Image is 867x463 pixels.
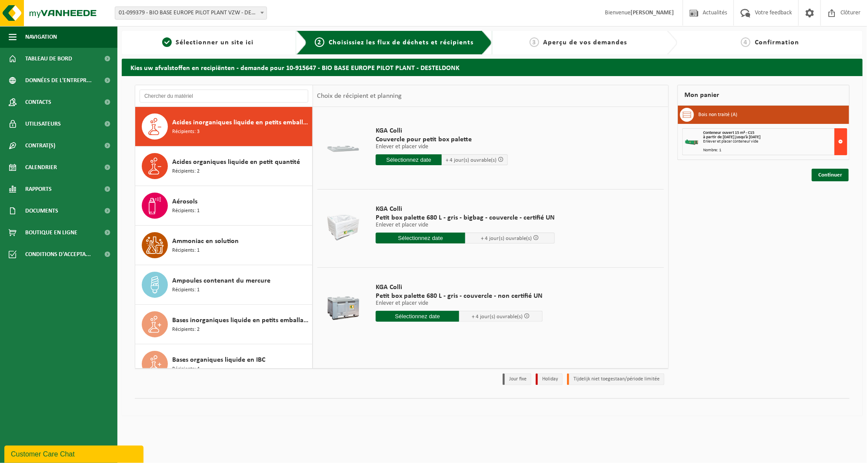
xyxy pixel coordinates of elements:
[135,344,313,384] button: Bases organiques liquide en IBC Récipients: 4
[376,205,555,213] span: KGA Colli
[313,85,407,107] div: Choix de récipient et planning
[172,286,200,294] span: Récipients: 1
[172,117,310,128] span: Acides inorganiques liquide en petits emballages
[376,311,459,322] input: Sélectionnez date
[135,226,313,265] button: Ammoniac en solution Récipients: 1
[135,107,313,147] button: Acides inorganiques liquide en petits emballages Récipients: 3
[172,365,200,373] span: Récipients: 4
[376,300,543,306] p: Enlever et placer vide
[698,108,737,122] h3: Bois non traité (A)
[481,236,532,241] span: + 4 jour(s) ouvrable(s)
[122,59,863,76] h2: Kies uw afvalstoffen en recipiënten - demande pour 10-915647 - BIO BASE EUROPE PILOT PLANT - DEST...
[25,200,58,222] span: Documents
[25,243,91,265] span: Conditions d'accepta...
[703,148,847,153] div: Nombre: 1
[472,314,523,320] span: + 4 jour(s) ouvrable(s)
[544,39,627,46] span: Aperçu de vos demandes
[677,85,850,106] div: Mon panier
[172,355,265,365] span: Bases organiques liquide en IBC
[703,140,847,144] div: Enlever et placer conteneur vide
[4,444,145,463] iframe: chat widget
[25,26,57,48] span: Navigation
[329,39,474,46] span: Choisissiez les flux de déchets et récipients
[176,39,254,46] span: Sélectionner un site ici
[25,222,77,243] span: Boutique en ligne
[703,135,760,140] strong: à partir de [DATE] jusqu'à [DATE]
[376,154,442,165] input: Sélectionnez date
[376,135,508,144] span: Couvercle pour petit box palette
[135,265,313,305] button: Ampoules contenant du mercure Récipients: 1
[812,169,849,181] a: Continuer
[503,373,531,385] li: Jour fixe
[315,37,324,47] span: 2
[135,305,313,344] button: Bases inorganiques liquide en petits emballages Récipients: 2
[172,246,200,255] span: Récipients: 1
[376,144,508,150] p: Enlever et placer vide
[376,222,555,228] p: Enlever et placer vide
[172,167,200,176] span: Récipients: 2
[446,157,497,163] span: + 4 jour(s) ouvrable(s)
[755,39,799,46] span: Confirmation
[25,70,92,91] span: Données de l'entrepr...
[530,37,539,47] span: 3
[376,283,543,292] span: KGA Colli
[25,157,57,178] span: Calendrier
[115,7,267,19] span: 01-099379 - BIO BASE EUROPE PILOT PLANT VZW - DESTELDONK
[25,135,55,157] span: Contrat(s)
[135,147,313,186] button: Acides organiques liquide en petit quantité Récipients: 2
[172,128,200,136] span: Récipients: 3
[172,236,239,246] span: Ammoniac en solution
[703,130,754,135] span: Conteneur ouvert 15 m³ - C15
[25,178,52,200] span: Rapports
[172,197,197,207] span: Aérosols
[115,7,267,20] span: 01-099379 - BIO BASE EUROPE PILOT PLANT VZW - DESTELDONK
[376,127,508,135] span: KGA Colli
[376,233,465,243] input: Sélectionnez date
[172,326,200,334] span: Récipients: 2
[135,186,313,226] button: Aérosols Récipients: 1
[630,10,674,16] strong: [PERSON_NAME]
[172,207,200,215] span: Récipients: 1
[172,315,310,326] span: Bases inorganiques liquide en petits emballages
[25,48,72,70] span: Tableau de bord
[536,373,563,385] li: Holiday
[741,37,750,47] span: 4
[126,37,290,48] a: 1Sélectionner un site ici
[162,37,172,47] span: 1
[140,90,308,103] input: Chercher du matériel
[376,292,543,300] span: Petit box palette 680 L - gris - couvercle - non certifié UN
[25,113,61,135] span: Utilisateurs
[567,373,664,385] li: Tijdelijk niet toegestaan/période limitée
[376,213,555,222] span: Petit box palette 680 L - gris - bigbag - couvercle - certifié UN
[172,276,270,286] span: Ampoules contenant du mercure
[25,91,51,113] span: Contacts
[172,157,300,167] span: Acides organiques liquide en petit quantité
